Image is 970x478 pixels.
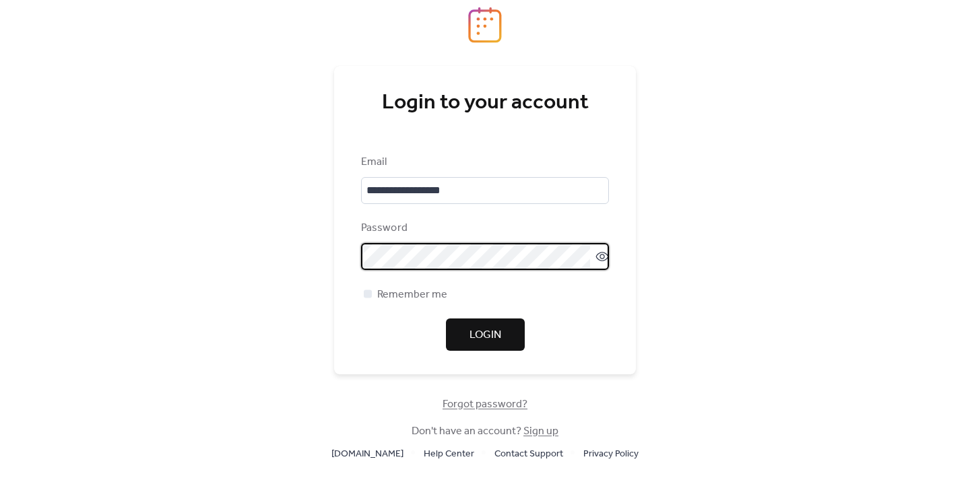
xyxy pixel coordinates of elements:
[412,423,558,440] span: Don't have an account?
[446,318,525,351] button: Login
[468,7,502,43] img: logo
[331,446,403,463] span: [DOMAIN_NAME]
[494,446,563,463] span: Contact Support
[361,90,609,116] div: Login to your account
[443,401,527,408] a: Forgot password?
[424,446,474,463] span: Help Center
[377,287,447,303] span: Remember me
[424,445,474,462] a: Help Center
[361,154,606,170] div: Email
[331,445,403,462] a: [DOMAIN_NAME]
[494,445,563,462] a: Contact Support
[583,445,639,462] a: Privacy Policy
[470,327,501,343] span: Login
[361,220,606,236] div: Password
[523,421,558,442] a: Sign up
[583,446,639,463] span: Privacy Policy
[443,397,527,413] span: Forgot password?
